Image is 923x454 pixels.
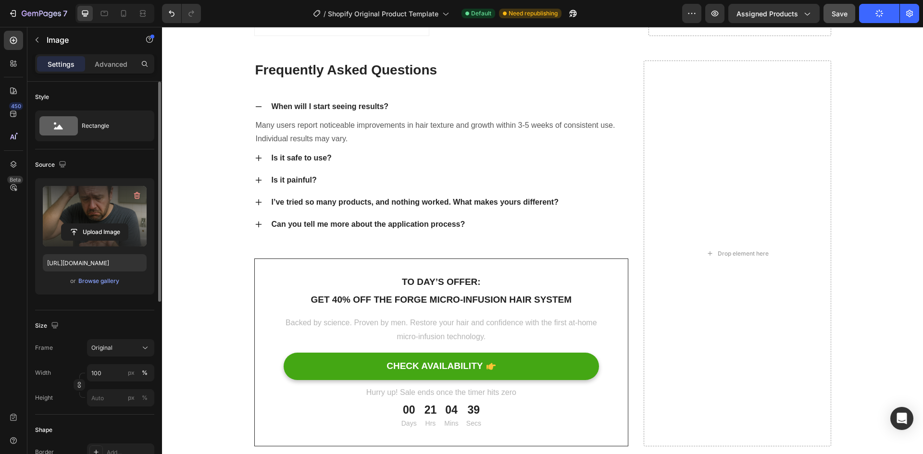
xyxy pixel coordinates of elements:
[162,4,201,23] div: Undo/Redo
[48,59,75,69] p: Settings
[736,9,798,19] span: Assigned Products
[142,393,148,402] div: %
[35,426,52,434] div: Shape
[162,27,923,454] iframe: Design area
[63,8,67,19] p: 7
[123,359,437,373] p: Hurry up! Sale ends once the timer hits zero
[125,367,137,379] button: %
[91,344,112,352] span: Original
[509,9,558,18] span: Need republishing
[78,277,119,285] div: Browse gallery
[61,223,128,241] button: Upload Image
[70,275,76,287] span: or
[328,9,438,19] span: Shopify Original Product Template
[139,367,150,379] button: px
[262,391,275,403] p: Hrs
[556,223,607,231] div: Drop element here
[35,368,51,377] label: Width
[78,276,120,286] button: Browse gallery
[35,93,49,101] div: Style
[282,376,297,391] div: 04
[304,391,319,403] p: Secs
[87,389,154,406] input: px%
[471,9,491,18] span: Default
[125,392,137,404] button: %
[324,9,326,19] span: /
[82,115,140,137] div: Rectangle
[35,344,53,352] label: Frame
[262,376,275,391] div: 21
[225,333,321,345] div: CHECK AVAILABILITY
[35,159,68,172] div: Source
[9,102,23,110] div: 450
[239,376,255,391] div: 00
[4,4,72,23] button: 7
[239,391,255,403] p: Days
[128,393,135,402] div: px
[890,407,913,430] div: Open Intercom Messenger
[35,319,61,332] div: Size
[142,368,148,377] div: %
[728,4,820,23] button: Assigned Products
[87,339,154,356] button: Original
[304,376,319,391] div: 39
[832,10,848,18] span: Save
[282,391,297,403] p: Mins
[87,364,154,381] input: px%
[47,34,128,46] p: Image
[95,59,127,69] p: Advanced
[823,4,855,23] button: Save
[139,392,150,404] button: px
[128,368,135,377] div: px
[7,176,23,184] div: Beta
[43,254,147,271] input: https://example.com/image.jpg
[35,393,53,402] label: Height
